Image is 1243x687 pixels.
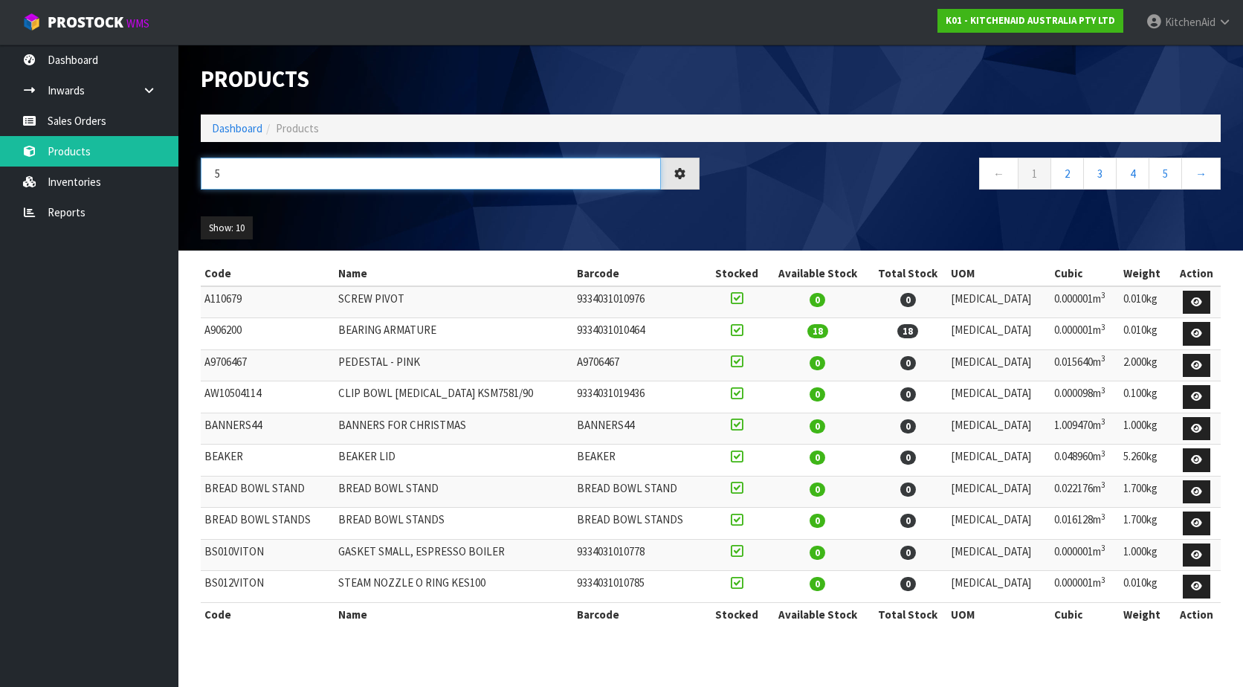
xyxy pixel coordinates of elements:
[573,413,707,445] td: BANNERS44
[1050,445,1120,477] td: 0.048960m
[1120,381,1172,413] td: 0.100kg
[979,158,1018,190] a: ←
[1120,262,1172,286] th: Weight
[1018,158,1051,190] a: 1
[335,318,573,350] td: BEARING ARMATURE
[1050,381,1120,413] td: 0.000098m
[1165,15,1215,29] span: KitchenAid
[810,419,825,433] span: 0
[573,318,707,350] td: 9334031010464
[900,293,916,307] span: 0
[810,546,825,560] span: 0
[335,602,573,626] th: Name
[947,602,1050,626] th: UOM
[335,381,573,413] td: CLIP BOWL [MEDICAL_DATA] KSM7581/90
[1120,286,1172,318] td: 0.010kg
[810,387,825,401] span: 0
[900,419,916,433] span: 0
[201,286,335,318] td: A110679
[1050,571,1120,603] td: 0.000001m
[201,262,335,286] th: Code
[766,262,868,286] th: Available Stock
[766,602,868,626] th: Available Stock
[1050,158,1084,190] a: 2
[201,508,335,540] td: BREAD BOWL STANDS
[1050,349,1120,381] td: 0.015640m
[1101,353,1105,364] sup: 3
[573,262,707,286] th: Barcode
[126,16,149,30] small: WMS
[1050,476,1120,508] td: 0.022176m
[707,262,766,286] th: Stocked
[1120,476,1172,508] td: 1.700kg
[573,602,707,626] th: Barcode
[1172,262,1221,286] th: Action
[335,539,573,571] td: GASKET SMALL, ESPRESSO BOILER
[335,508,573,540] td: BREAD BOWL STANDS
[573,445,707,477] td: BEAKER
[900,546,916,560] span: 0
[1101,322,1105,332] sup: 3
[1050,286,1120,318] td: 0.000001m
[947,318,1050,350] td: [MEDICAL_DATA]
[573,539,707,571] td: 9334031010778
[201,381,335,413] td: AW10504114
[1050,262,1120,286] th: Cubic
[947,262,1050,286] th: UOM
[201,413,335,445] td: BANNERS44
[722,158,1221,194] nav: Page navigation
[1101,543,1105,553] sup: 3
[573,349,707,381] td: A9706467
[810,483,825,497] span: 0
[335,286,573,318] td: SCREW PIVOT
[900,514,916,528] span: 0
[810,514,825,528] span: 0
[201,158,661,190] input: Search products
[1101,575,1105,585] sup: 3
[810,293,825,307] span: 0
[48,13,123,32] span: ProStock
[946,14,1115,27] strong: K01 - KITCHENAID AUSTRALIA PTY LTD
[807,324,828,338] span: 18
[1050,318,1120,350] td: 0.000001m
[1050,413,1120,445] td: 1.009470m
[1120,602,1172,626] th: Weight
[1120,413,1172,445] td: 1.000kg
[1101,480,1105,490] sup: 3
[900,577,916,591] span: 0
[573,381,707,413] td: 9334031019436
[900,387,916,401] span: 0
[201,445,335,477] td: BEAKER
[201,602,335,626] th: Code
[707,602,766,626] th: Stocked
[1120,349,1172,381] td: 2.000kg
[573,571,707,603] td: 9334031010785
[947,381,1050,413] td: [MEDICAL_DATA]
[335,413,573,445] td: BANNERS FOR CHRISTMAS
[868,602,947,626] th: Total Stock
[201,349,335,381] td: A9706467
[573,476,707,508] td: BREAD BOWL STAND
[335,349,573,381] td: PEDESTAL - PINK
[868,262,947,286] th: Total Stock
[1172,602,1221,626] th: Action
[1120,508,1172,540] td: 1.700kg
[201,539,335,571] td: BS010VITON
[1120,318,1172,350] td: 0.010kg
[1050,508,1120,540] td: 0.016128m
[1120,539,1172,571] td: 1.000kg
[900,356,916,370] span: 0
[900,451,916,465] span: 0
[947,349,1050,381] td: [MEDICAL_DATA]
[897,324,918,338] span: 18
[900,483,916,497] span: 0
[1101,290,1105,300] sup: 3
[201,216,253,240] button: Show: 10
[947,508,1050,540] td: [MEDICAL_DATA]
[212,121,262,135] a: Dashboard
[947,476,1050,508] td: [MEDICAL_DATA]
[1101,448,1105,459] sup: 3
[947,539,1050,571] td: [MEDICAL_DATA]
[947,286,1050,318] td: [MEDICAL_DATA]
[276,121,319,135] span: Products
